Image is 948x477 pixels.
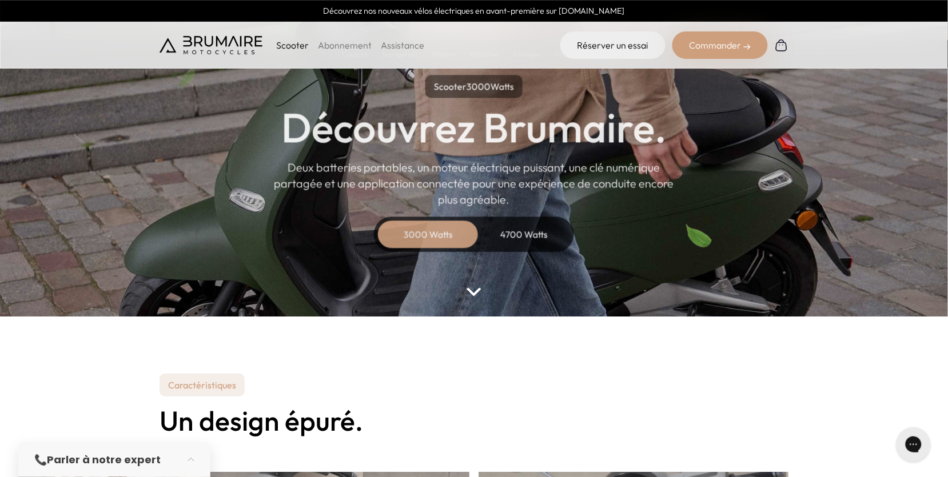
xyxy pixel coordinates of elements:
[383,221,474,248] div: 3000 Watts
[560,31,666,59] a: Réserver un essai
[318,39,372,51] a: Abonnement
[467,288,481,296] img: arrow-bottom.png
[274,159,674,207] p: Deux batteries portables, un moteur électrique puissant, une clé numérique partagée et une applic...
[276,38,309,52] p: Scooter
[425,75,523,98] p: Scooter Watts
[160,36,262,54] img: Brumaire Motocycles
[160,374,245,396] p: Caractéristiques
[281,107,667,148] h1: Découvrez Brumaire.
[672,31,768,59] div: Commander
[744,43,751,50] img: right-arrow-2.png
[775,38,788,52] img: Panier
[467,81,491,92] span: 3000
[891,423,937,466] iframe: Gorgias live chat messenger
[381,39,424,51] a: Assistance
[479,221,570,248] div: 4700 Watts
[160,406,788,436] h2: Un design épuré.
